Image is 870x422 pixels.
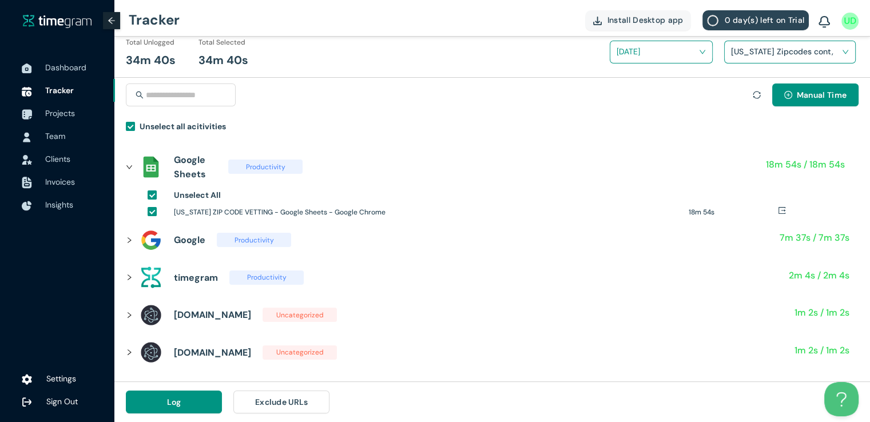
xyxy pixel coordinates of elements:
[792,380,849,395] h1: 1m 0s / 1m 0s
[22,373,32,385] img: settings.78e04af822cf15d41b38c81147b09f22.svg
[766,157,845,172] h1: 18m 54s / 18m 54s
[607,14,684,26] span: Install Desktop app
[140,156,162,178] img: assets%2Ficons%2Fsheets_official.png
[780,230,849,245] h1: 7m 37s / 7m 37s
[753,91,761,99] span: sync
[46,396,78,407] span: Sign Out
[129,3,180,37] h1: Tracker
[126,164,133,170] span: right
[702,10,809,30] button: 0 day(s) left on Trial
[819,16,830,29] img: BellIcon
[724,14,804,26] span: 0 day(s) left on Trial
[778,206,786,214] span: export
[233,391,329,413] button: Exclude URLs
[22,201,32,211] img: InsightsIcon
[126,37,174,48] h1: Total Unlogged
[174,153,217,181] h1: Google Sheets
[140,229,162,252] img: assets%2Ficons%2Ficons8-google-240.png
[228,160,303,174] span: Productivity
[140,341,162,364] img: assets%2Ficons%2Felectron-logo.png
[140,120,226,133] h1: Unselect all acitivities
[22,132,32,142] img: UserIcon
[784,91,792,100] span: plus-circle
[126,391,222,413] button: Log
[255,396,308,408] span: Exclude URLs
[174,345,251,360] h1: [DOMAIN_NAME]
[126,312,133,319] span: right
[167,396,181,408] span: Log
[45,200,73,210] span: Insights
[140,266,162,289] img: assets%2Ficons%2Ftg.png
[841,13,859,30] img: UserIcon
[198,37,245,48] h1: Total Selected
[174,270,218,285] h1: timegram
[229,270,304,285] span: Productivity
[263,308,337,322] span: Uncategorized
[198,51,248,69] h1: 34m 40s
[45,131,65,141] span: Team
[45,177,75,187] span: Invoices
[46,373,76,384] span: Settings
[263,345,337,360] span: Uncategorized
[794,305,849,320] h1: 1m 2s / 1m 2s
[45,62,86,73] span: Dashboard
[797,89,847,101] span: Manual Time
[126,349,133,356] span: right
[126,274,133,281] span: right
[126,237,133,244] span: right
[22,155,32,165] img: InvoiceIcon
[136,91,144,99] span: search
[174,207,680,218] h1: [US_STATE] ZIP CODE VETTING - Google Sheets - Google Chrome
[140,379,162,401] img: assets%2Ficons%2Ficons8-gmail-240.png
[174,233,205,247] h1: Google
[126,51,176,69] h1: 34m 40s
[22,177,32,189] img: InvoiceIcon
[174,308,251,322] h1: [DOMAIN_NAME]
[689,207,778,218] h1: 18m 54s
[45,154,70,164] span: Clients
[45,108,75,118] span: Projects
[23,14,92,28] a: timegram
[174,189,221,201] h1: Unselect All
[824,382,859,416] iframe: Toggle Customer Support
[794,343,849,357] h1: 1m 2s / 1m 2s
[731,43,865,60] h1: [US_STATE] Zipcodes cont,
[22,397,32,407] img: logOut.ca60ddd252d7bab9102ea2608abe0238.svg
[593,17,602,25] img: DownloadApp
[108,17,116,25] span: arrow-left
[217,233,291,247] span: Productivity
[585,10,692,30] button: Install Desktop app
[772,83,859,106] button: plus-circleManual Time
[22,63,32,74] img: DashboardIcon
[789,268,849,282] h1: 2m 4s / 2m 4s
[23,14,92,27] img: timegram
[22,86,32,97] img: TimeTrackerIcon
[45,85,74,95] span: Tracker
[140,304,162,327] img: assets%2Ficons%2Felectron-logo.png
[22,109,32,120] img: ProjectIcon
